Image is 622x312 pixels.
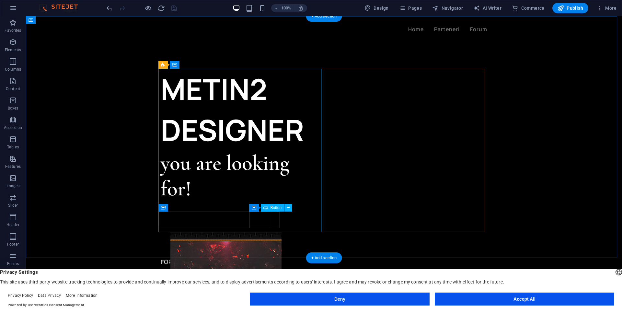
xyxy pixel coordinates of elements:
[6,222,19,227] p: Header
[306,11,342,22] div: + Add section
[157,5,165,12] i: Reload page
[7,242,19,247] p: Footer
[552,3,588,13] button: Publish
[306,252,342,263] div: + Add section
[281,4,291,12] h6: 100%
[5,28,21,33] p: Favorites
[558,5,583,11] span: Publish
[430,3,466,13] button: Navigator
[5,164,21,169] p: Features
[509,3,547,13] button: Commerce
[298,5,304,11] i: On resize automatically adjust zoom level to fit chosen device.
[362,3,391,13] div: Design (Ctrl+Alt+Y)
[364,5,389,11] span: Design
[157,4,165,12] button: reload
[7,261,19,266] p: Forms
[37,4,86,12] img: Editor Logo
[397,3,424,13] button: Pages
[473,5,501,11] span: AI Writer
[512,5,545,11] span: Commerce
[271,4,294,12] button: 100%
[8,106,18,111] p: Boxes
[271,206,282,210] span: Button
[5,47,21,52] p: Elements
[6,86,20,91] p: Content
[7,144,19,150] p: Tables
[106,5,113,12] i: Undo: Change menu items (Ctrl+Z)
[399,5,422,11] span: Pages
[8,203,18,208] p: Slider
[596,5,616,11] span: More
[5,67,21,72] p: Columns
[6,183,20,189] p: Images
[432,5,463,11] span: Navigator
[362,3,391,13] button: Design
[593,3,619,13] button: More
[471,3,504,13] button: AI Writer
[105,4,113,12] button: undo
[4,125,22,130] p: Accordion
